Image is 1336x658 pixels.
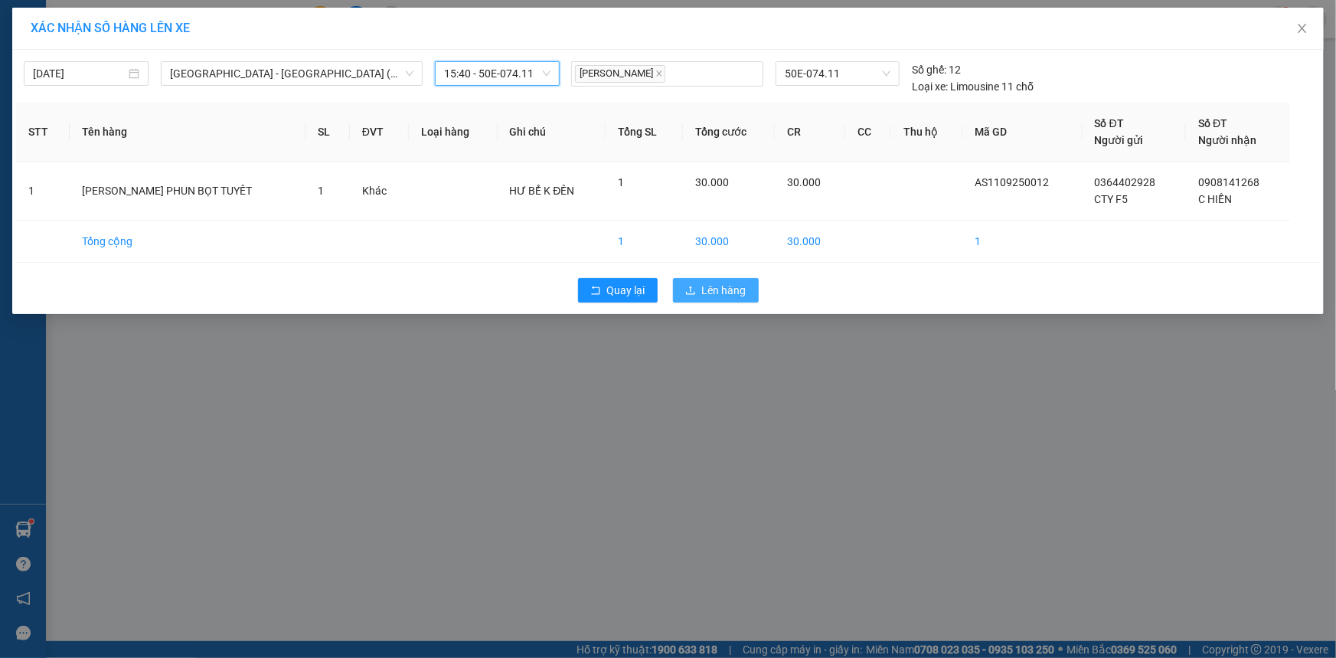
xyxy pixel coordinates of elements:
span: HƯ BỂ K ĐỀN [510,185,575,197]
span: 30.000 [695,176,729,188]
td: 30.000 [775,221,845,263]
span: Quay lại [607,282,645,299]
span: XÁC NHẬN SỐ HÀNG LÊN XE [31,21,190,35]
span: rollback [590,285,601,297]
span: Người gửi [1095,134,1144,146]
div: 12 [912,61,961,78]
span: close [655,70,663,77]
span: close [1296,22,1308,34]
th: Loại hàng [409,103,497,162]
th: CC [845,103,892,162]
span: Loại xe: [912,78,948,95]
th: Tổng cước [683,103,775,162]
th: STT [16,103,70,162]
td: Tổng cộng [70,221,305,263]
span: 1 [618,176,624,188]
span: down [405,69,414,78]
span: AS1109250012 [975,176,1050,188]
span: CTY F5 [1095,193,1129,205]
td: 1 [606,221,683,263]
td: 1 [16,162,70,221]
th: ĐVT [350,103,410,162]
span: Lên hàng [702,282,746,299]
th: Mã GD [963,103,1083,162]
span: Người nhận [1198,134,1256,146]
span: 15:40 - 50E-074.11 [444,62,550,85]
button: Close [1281,8,1324,51]
span: 0908141268 [1198,176,1259,188]
span: upload [685,285,696,297]
th: Ghi chú [498,103,606,162]
th: Tên hàng [70,103,305,162]
span: C HIỀN [1198,193,1232,205]
div: Limousine 11 chỗ [912,78,1034,95]
td: [PERSON_NAME] PHUN BỌT TUYẾT [70,162,305,221]
button: rollbackQuay lại [578,278,658,303]
th: SL [305,103,350,162]
span: 0364402928 [1095,176,1156,188]
td: Khác [350,162,410,221]
span: [PERSON_NAME] [575,65,665,83]
span: Số ĐT [1198,117,1227,129]
span: Số ĐT [1095,117,1124,129]
th: Thu hộ [891,103,962,162]
span: 30.000 [787,176,821,188]
td: 1 [963,221,1083,263]
span: Số ghế: [912,61,946,78]
th: CR [775,103,845,162]
th: Tổng SL [606,103,683,162]
span: 50E-074.11 [785,62,890,85]
button: uploadLên hàng [673,278,759,303]
input: 11/09/2025 [33,65,126,82]
span: 1 [318,185,324,197]
td: 30.000 [683,221,775,263]
span: Sài Gòn - Tây Ninh (VIP) [170,62,413,85]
